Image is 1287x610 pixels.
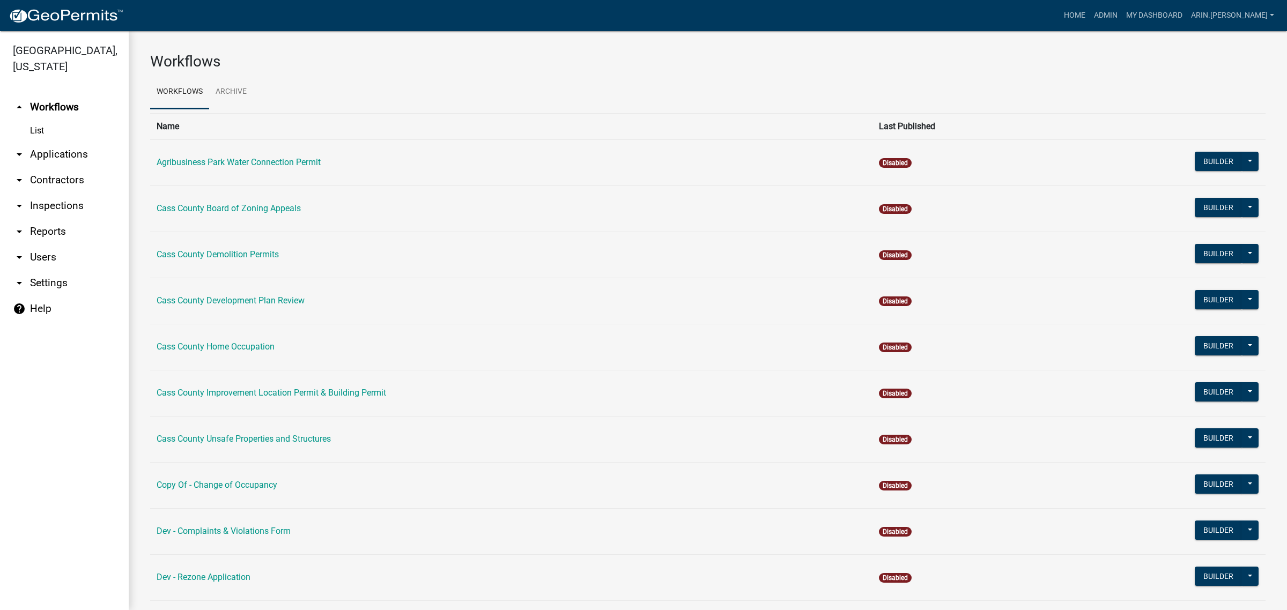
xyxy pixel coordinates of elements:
[209,75,253,109] a: Archive
[1195,520,1242,540] button: Builder
[1195,382,1242,401] button: Builder
[1187,5,1278,26] a: arin.[PERSON_NAME]
[1090,5,1122,26] a: Admin
[150,113,872,139] th: Name
[157,249,279,259] a: Cass County Demolition Permits
[157,526,291,536] a: Dev - Complaints & Violations Form
[1195,428,1242,448] button: Builder
[157,341,275,352] a: Cass County Home Occupation
[879,250,912,260] span: Disabled
[1195,474,1242,494] button: Builder
[879,435,912,444] span: Disabled
[157,157,321,167] a: Agribusiness Park Water Connection Permit
[1195,290,1242,309] button: Builder
[157,295,305,306] a: Cass County Development Plan Review
[879,527,912,537] span: Disabled
[1195,567,1242,586] button: Builder
[13,277,26,289] i: arrow_drop_down
[157,388,386,398] a: Cass County Improvement Location Permit & Building Permit
[1195,152,1242,171] button: Builder
[13,199,26,212] i: arrow_drop_down
[1195,336,1242,355] button: Builder
[13,225,26,238] i: arrow_drop_down
[13,174,26,187] i: arrow_drop_down
[157,572,250,582] a: Dev - Rezone Application
[879,296,912,306] span: Disabled
[872,113,1068,139] th: Last Published
[1195,198,1242,217] button: Builder
[879,158,912,168] span: Disabled
[13,302,26,315] i: help
[1195,244,1242,263] button: Builder
[879,481,912,490] span: Disabled
[13,101,26,114] i: arrow_drop_up
[150,53,1266,71] h3: Workflows
[1060,5,1090,26] a: Home
[1122,5,1187,26] a: My Dashboard
[157,480,277,490] a: Copy Of - Change of Occupancy
[157,203,301,213] a: Cass County Board of Zoning Appeals
[879,204,912,214] span: Disabled
[157,434,331,444] a: Cass County Unsafe Properties and Structures
[13,251,26,264] i: arrow_drop_down
[879,343,912,352] span: Disabled
[879,573,912,583] span: Disabled
[150,75,209,109] a: Workflows
[879,389,912,398] span: Disabled
[13,148,26,161] i: arrow_drop_down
